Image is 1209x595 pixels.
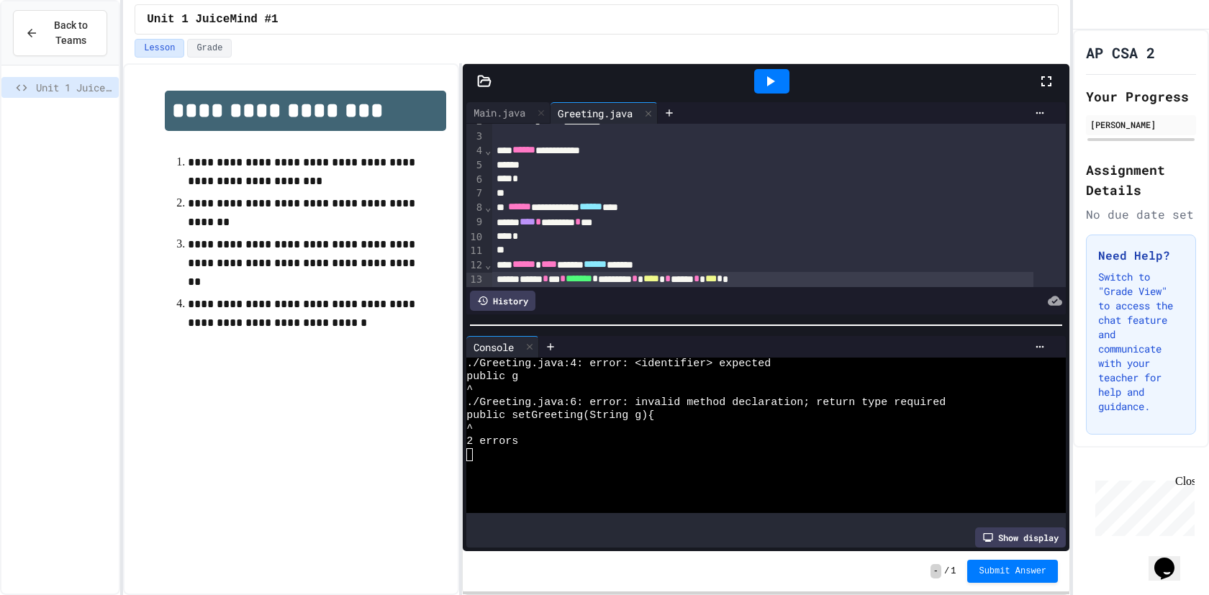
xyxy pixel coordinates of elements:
[466,186,484,201] div: 7
[944,566,949,577] span: /
[979,566,1046,577] span: Submit Answer
[466,336,539,358] div: Console
[47,18,95,48] span: Back to Teams
[975,527,1066,548] div: Show display
[1086,206,1196,223] div: No due date set
[466,173,484,187] div: 6
[484,201,492,213] span: Fold line
[1086,160,1196,200] h2: Assignment Details
[951,566,956,577] span: 1
[1086,86,1196,106] h2: Your Progress
[135,39,184,58] button: Lesson
[551,106,640,121] div: Greeting.java
[13,10,107,56] button: Back to Teams
[466,422,473,435] span: ^
[484,145,492,156] span: Fold line
[466,144,484,158] div: 4
[1086,42,1155,63] h1: AP CSA 2
[470,291,535,311] div: History
[1090,118,1192,131] div: [PERSON_NAME]
[967,560,1058,583] button: Submit Answer
[466,258,484,273] div: 12
[466,215,484,230] div: 9
[1149,537,1195,581] iframe: chat widget
[466,105,533,120] div: Main.java
[187,39,232,58] button: Grade
[551,102,658,124] div: Greeting.java
[466,435,518,448] span: 2 errors
[466,130,484,144] div: 3
[466,396,946,409] span: ./Greeting.java:6: error: invalid method declaration; return type required
[466,371,518,383] span: public g
[466,383,473,396] span: ^
[466,244,484,258] div: 11
[6,6,99,91] div: Chat with us now!Close
[466,358,771,371] span: ./Greeting.java:4: error: <identifier> expected
[466,230,484,245] div: 10
[1090,475,1195,536] iframe: chat widget
[147,11,278,28] span: Unit 1 JuiceMind #1
[466,201,484,215] div: 8
[466,409,654,422] span: public setGreeting(String g){
[484,259,492,271] span: Fold line
[930,564,941,578] span: -
[466,340,521,355] div: Console
[1098,270,1184,414] p: Switch to "Grade View" to access the chat feature and communicate with your teacher for help and ...
[492,97,1067,346] div: To enrich screen reader interactions, please activate Accessibility in Grammarly extension settings
[466,273,484,287] div: 13
[1098,247,1184,264] h3: Need Help?
[466,158,484,173] div: 5
[36,80,113,95] span: Unit 1 JuiceMind #1
[466,102,551,124] div: Main.java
